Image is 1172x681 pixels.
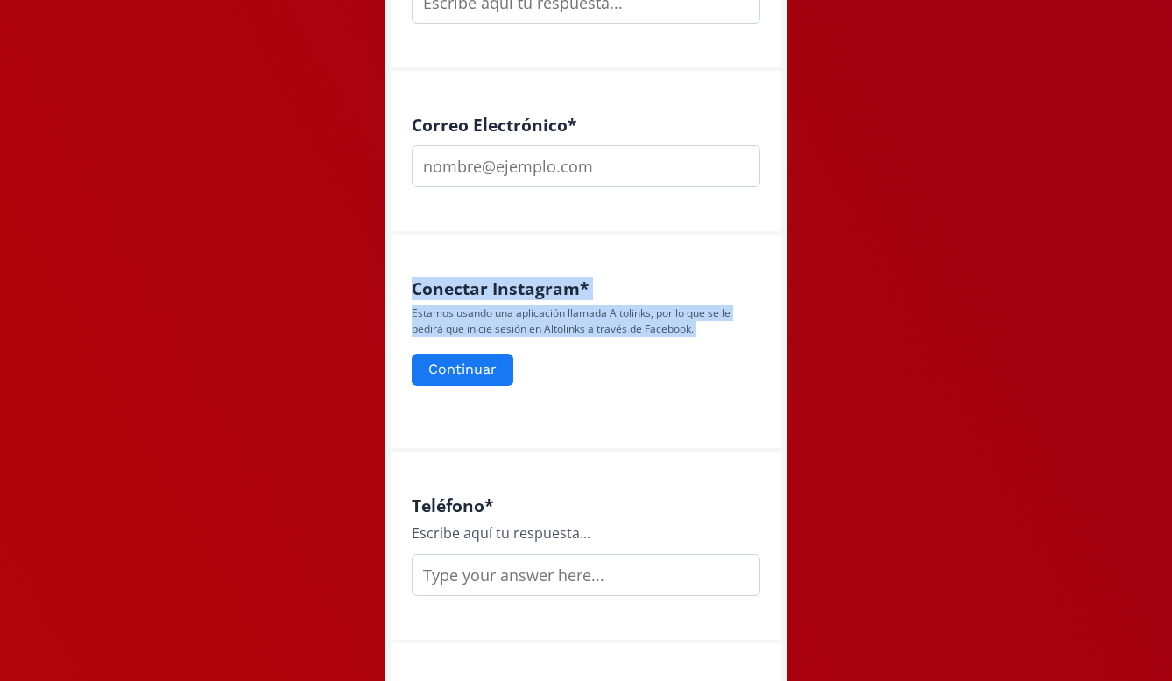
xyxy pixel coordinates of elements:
input: nombre@ejemplo.com [412,145,760,187]
div: Escribe aquí tu respuesta... [412,523,760,544]
h4: Correo Electrónico * [412,115,760,135]
h4: Teléfono * [412,495,760,516]
input: Type your answer here... [412,554,760,596]
h4: Conectar Instagram * [412,278,760,298]
button: Continuar [412,354,513,386]
p: Estamos usando una aplicación llamada Altolinks, por lo que se le pedirá que inicie sesión en Alt... [412,305,760,337]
